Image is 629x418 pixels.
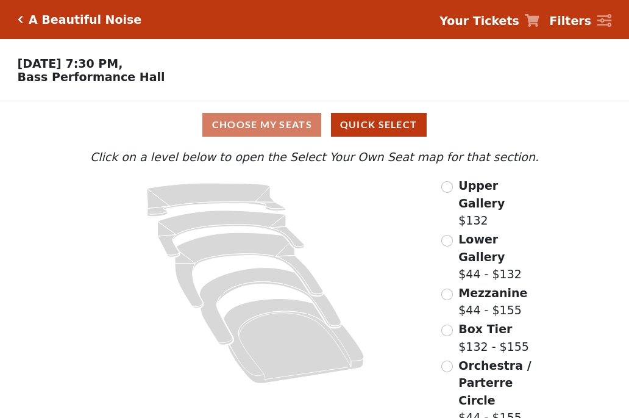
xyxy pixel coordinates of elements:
p: Click on a level below to open the Select Your Own Seat map for that section. [87,148,542,166]
strong: Filters [549,14,591,27]
span: Lower Gallery [458,232,505,264]
label: $44 - $155 [458,284,527,319]
path: Lower Gallery - Seats Available: 117 [158,211,305,257]
a: Click here to go back to filters [18,15,23,24]
button: Quick Select [331,113,427,137]
label: $132 - $155 [458,320,529,355]
path: Upper Gallery - Seats Available: 155 [147,183,286,217]
a: Your Tickets [439,12,539,30]
h5: A Beautiful Noise [29,13,141,27]
a: Filters [549,12,611,30]
span: Orchestra / Parterre Circle [458,359,531,407]
label: $132 [458,177,542,229]
strong: Your Tickets [439,14,519,27]
span: Box Tier [458,322,512,336]
span: Upper Gallery [458,179,505,210]
label: $44 - $132 [458,231,542,283]
path: Orchestra / Parterre Circle - Seats Available: 30 [224,299,364,384]
span: Mezzanine [458,286,527,300]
